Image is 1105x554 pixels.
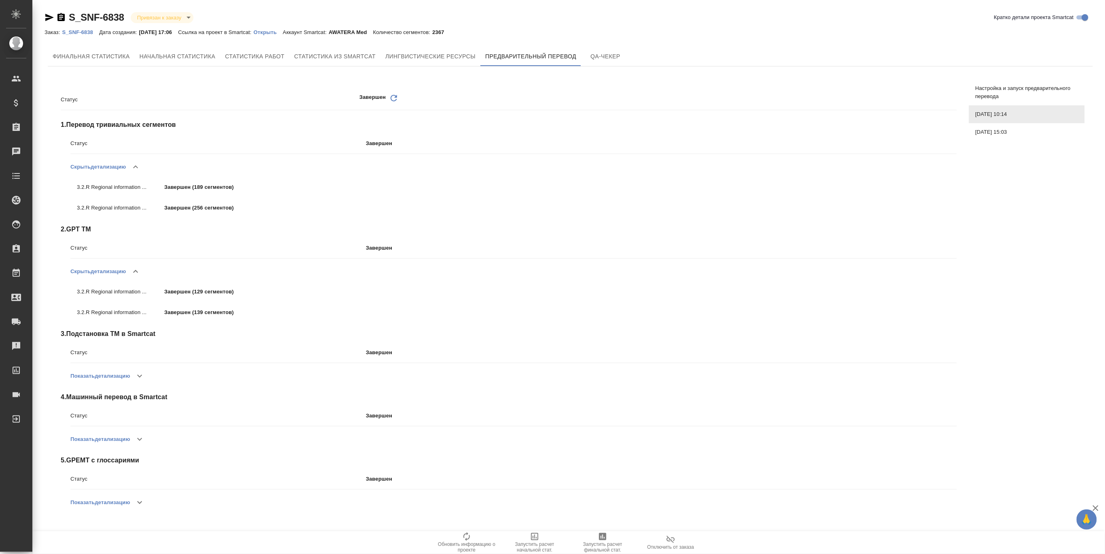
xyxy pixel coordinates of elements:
[178,29,253,35] p: Ссылка на проект в Smartcat:
[62,28,99,35] a: S_SNF-6838
[62,29,99,35] p: S_SNF-6838
[70,430,130,449] button: Показатьдетализацию
[969,123,1085,141] div: [DATE] 15:03
[366,139,957,148] p: Завершен
[164,288,252,296] p: Завершен (129 сегментов)
[253,29,283,35] p: Открыть
[569,531,637,554] button: Запустить расчет финальной стат.
[438,541,496,553] span: Обновить информацию о проекте
[70,493,130,512] button: Показатьдетализацию
[637,531,705,554] button: Отключить от заказа
[975,110,1078,118] span: [DATE] 10:14
[139,29,178,35] p: [DATE] 17:06
[70,475,366,483] p: Статус
[56,13,66,22] button: Скопировать ссылку
[373,29,432,35] p: Количество сегментов:
[70,412,366,420] p: Статус
[994,13,1074,21] span: Кратко детали проекта Smartcat
[164,308,252,317] p: Завершен (139 сегментов)
[77,183,164,191] p: 3.2.R Regional information ...
[61,120,957,130] span: 1 . Перевод тривиальных сегментов
[61,392,957,402] span: 4 . Машинный перевод в Smartcat
[283,29,329,35] p: Аккаунт Smartcat:
[140,51,216,62] span: Начальная статистика
[647,544,694,550] span: Отключить от заказа
[61,329,957,339] span: 3 . Подстановка ТМ в Smartcat
[294,51,376,62] span: Статистика из Smartcat
[131,12,193,23] div: Привязан к заказу
[69,12,124,23] a: S_SNF-6838
[385,51,476,62] span: Лингвистические ресурсы
[70,244,366,252] p: Статус
[77,288,164,296] p: 3.2.R Regional information ...
[70,366,130,386] button: Показатьдетализацию
[53,51,130,62] span: Финальная статистика
[969,105,1085,123] div: [DATE] 10:14
[1080,511,1094,528] span: 🙏
[969,79,1085,105] div: Настройка и запуск предварительного перевода
[45,29,62,35] p: Заказ:
[253,28,283,35] a: Открыть
[99,29,139,35] p: Дата создания:
[164,204,252,212] p: Завершен (256 сегментов)
[485,51,576,62] span: Предварительный перевод
[70,349,366,357] p: Статус
[975,84,1078,101] span: Настройка и запуск предварительного перевода
[586,51,625,62] span: QA-чекер
[506,541,564,553] span: Запустить расчет начальной стат.
[1077,509,1097,530] button: 🙏
[366,244,957,252] p: Завершен
[77,308,164,317] p: 3.2.R Regional information ...
[164,183,252,191] p: Завершен (189 сегментов)
[77,204,164,212] p: 3.2.R Regional information ...
[225,51,285,62] span: Статистика работ
[359,93,386,106] p: Завершен
[70,157,126,177] button: Скрытьдетализацию
[432,29,450,35] p: 2367
[433,531,501,554] button: Обновить информацию о проекте
[61,456,957,465] span: 5 . GPEMT с глоссариями
[45,13,54,22] button: Скопировать ссылку для ЯМессенджера
[70,262,126,281] button: Скрытьдетализацию
[329,29,373,35] p: AWATERA Med
[61,225,957,234] span: 2 . GPT TM
[501,531,569,554] button: Запустить расчет начальной стат.
[135,14,184,21] button: Привязан к заказу
[366,412,957,420] p: Завершен
[366,475,957,483] p: Завершен
[366,349,957,357] p: Завершен
[61,96,359,104] p: Статус
[975,128,1078,136] span: [DATE] 15:03
[70,139,366,148] p: Статус
[574,541,632,553] span: Запустить расчет финальной стат.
